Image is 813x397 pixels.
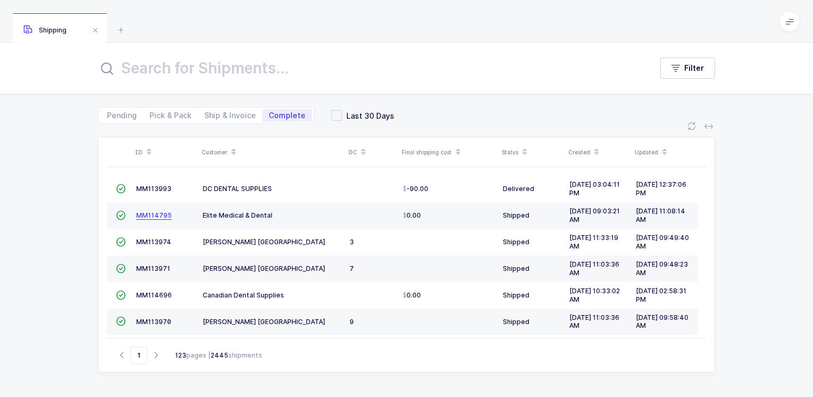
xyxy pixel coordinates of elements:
span:  [116,185,126,193]
span: [DATE] 11:33:19 AM [569,234,618,250]
span: 0.00 [403,211,421,220]
span:  [116,264,126,272]
span: [PERSON_NAME] [GEOGRAPHIC_DATA] [203,318,325,326]
span: Canadian Dental Supplies [203,291,284,299]
span: Last 30 Days [342,111,394,121]
span:  [116,238,126,246]
span: [DATE] 09:58:40 AM [636,313,688,330]
div: Customer [202,143,342,161]
span: Ship & Invoice [204,112,256,119]
div: Shipped [503,264,561,273]
div: Updated [635,143,695,161]
span: Shipping [23,26,67,34]
span: Pick & Pack [150,112,192,119]
div: Status [502,143,562,161]
span: [PERSON_NAME] [GEOGRAPHIC_DATA] [203,238,325,246]
div: Shipped [503,291,561,300]
span: MM113993 [136,185,171,193]
span: MM113971 [136,264,170,272]
span: [DATE] 02:58:31 PM [636,287,686,303]
span: [DATE] 10:33:02 AM [569,287,620,303]
span: [DATE] 09:03:21 AM [569,207,620,224]
button: Filter [660,57,715,79]
span: 3 [350,238,354,246]
span: MM114795 [136,211,172,219]
span: Elite Medical & Dental [203,211,272,219]
span: [DATE] 11:03:36 AM [569,260,619,277]
span: MM113970 [136,318,171,326]
span: [DATE] 09:49:40 AM [636,234,689,250]
span:  [116,317,126,325]
span: [DATE] 12:37:06 PM [636,180,686,197]
span: 7 [350,264,354,272]
div: DC [349,143,395,161]
div: Delivered [503,185,561,193]
span: MM113974 [136,238,171,246]
span:  [116,211,126,219]
b: 123 [175,351,186,359]
input: Search for Shipments... [98,55,639,81]
span: MM114696 [136,291,172,299]
div: Final shipping cost [402,143,495,161]
span: -90.00 [403,185,428,193]
div: ID [135,143,195,161]
span: [DATE] 09:48:23 AM [636,260,688,277]
span: [PERSON_NAME] [GEOGRAPHIC_DATA] [203,264,325,272]
span: Filter [684,63,704,73]
span: [DATE] 03:04:11 PM [569,180,620,197]
div: Created [568,143,628,161]
span:  [116,291,126,299]
span: 9 [350,318,354,326]
div: pages | shipments [175,351,262,360]
span: DC DENTAL SUPPLIES [203,185,272,193]
span: [DATE] 11:08:14 AM [636,207,685,224]
span: Go to [130,347,147,364]
div: Shipped [503,318,561,326]
b: 2445 [211,351,228,359]
span: Pending [107,112,137,119]
span: [DATE] 11:03:36 AM [569,313,619,330]
div: Shipped [503,238,561,246]
span: Complete [269,112,305,119]
span: 0.00 [403,291,421,300]
div: Shipped [503,211,561,220]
